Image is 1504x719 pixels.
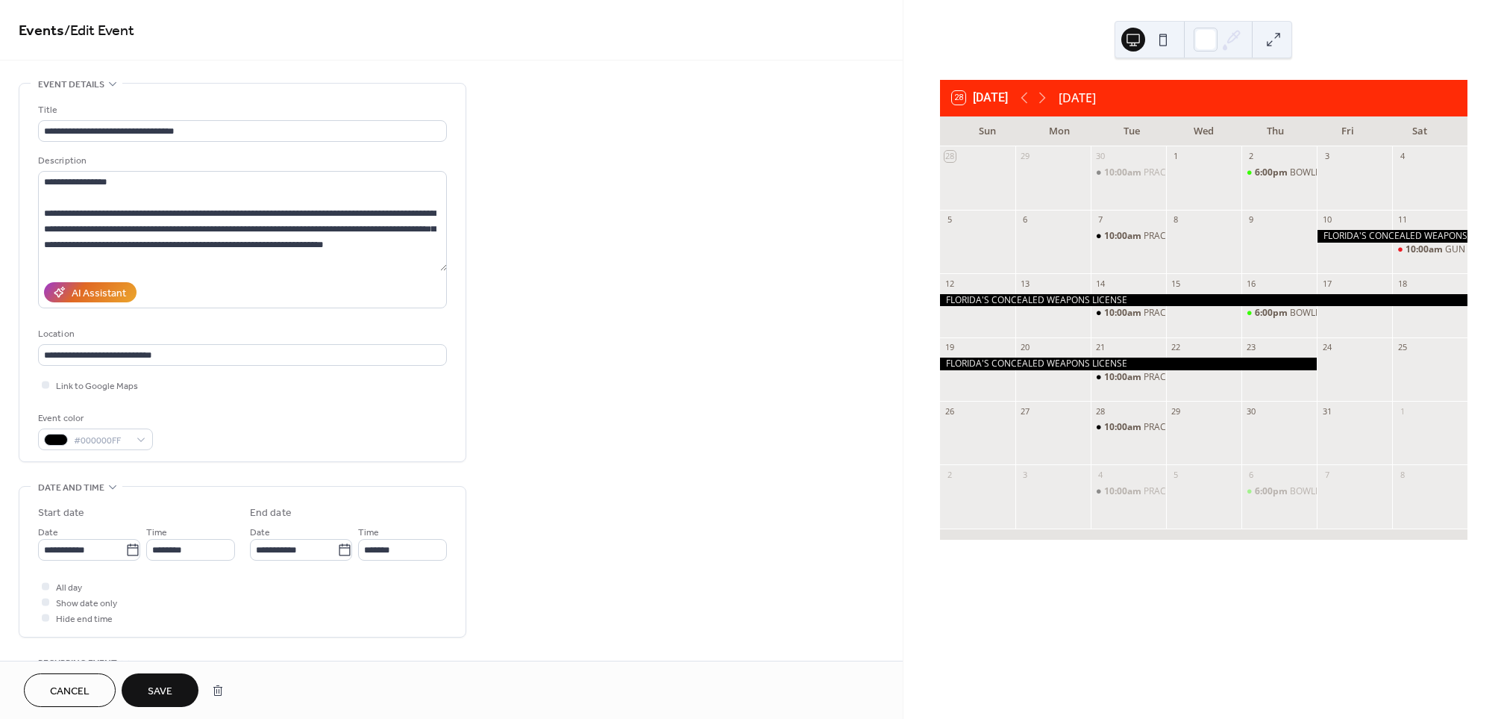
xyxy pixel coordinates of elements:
[1091,421,1166,434] div: PRACTICAL TACTICAL
[1020,151,1031,162] div: 29
[1091,371,1166,384] div: PRACTICAL TACTICAL
[1406,243,1445,256] span: 10:00am
[1020,278,1031,289] div: 13
[1168,116,1239,146] div: Wed
[944,405,956,417] div: 26
[1020,405,1031,417] div: 27
[1095,342,1106,353] div: 21
[1091,166,1166,179] div: PRACTICAL TACTICAL
[1321,214,1332,225] div: 10
[38,480,104,496] span: Date and time
[24,673,116,707] button: Cancel
[1255,485,1290,498] span: 6:00pm
[1397,405,1408,417] div: 1
[1024,116,1095,146] div: Mon
[1091,230,1166,243] div: PRACTICAL TACTICAL
[1290,307,1380,320] div: BOWLING PIN SHOOT
[38,411,150,426] div: Event color
[358,525,379,541] span: Time
[1321,405,1332,417] div: 31
[1246,342,1257,353] div: 23
[940,294,1467,307] div: FLORIDA'S CONCEALED WEAPONS LICENSE
[1255,166,1290,179] span: 6:00pm
[947,87,1013,108] button: 28[DATE]
[1020,342,1031,353] div: 20
[944,214,956,225] div: 5
[1095,151,1106,162] div: 30
[1144,307,1233,320] div: PRACTICAL TACTICAL
[1246,469,1257,480] div: 6
[56,611,113,627] span: Hide end time
[148,684,172,700] span: Save
[1321,278,1332,289] div: 17
[1384,116,1456,146] div: Sat
[44,282,137,302] button: AI Assistant
[38,102,444,118] div: Title
[940,358,1317,370] div: FLORIDA'S CONCEALED WEAPONS LICENSE
[1392,243,1467,256] div: GUN SAFETY / CCW COURSE
[1397,214,1408,225] div: 11
[72,286,126,302] div: AI Assistant
[1246,405,1257,417] div: 30
[1241,307,1317,320] div: BOWLING PIN SHOOT
[250,505,292,521] div: End date
[1246,278,1257,289] div: 16
[944,342,956,353] div: 19
[1144,230,1233,243] div: PRACTICAL TACTICAL
[1241,166,1317,179] div: BOWLING PIN SHOOT
[1104,421,1144,434] span: 10:00am
[1171,342,1182,353] div: 22
[1397,151,1408,162] div: 4
[1171,278,1182,289] div: 15
[1144,371,1233,384] div: PRACTICAL TACTICAL
[1095,469,1106,480] div: 4
[1020,214,1031,225] div: 6
[38,153,444,169] div: Description
[122,673,198,707] button: Save
[1104,371,1144,384] span: 10:00am
[1104,230,1144,243] span: 10:00am
[1091,485,1166,498] div: PRACTICAL TACTICAL
[1321,469,1332,480] div: 7
[1397,469,1408,480] div: 8
[1321,342,1332,353] div: 24
[1091,307,1166,320] div: PRACTICAL TACTICAL
[1246,151,1257,162] div: 2
[1104,485,1144,498] span: 10:00am
[1144,421,1233,434] div: PRACTICAL TACTICAL
[1095,405,1106,417] div: 28
[38,656,117,671] span: Recurring event
[64,16,134,46] span: / Edit Event
[1059,89,1096,107] div: [DATE]
[1020,469,1031,480] div: 3
[1240,116,1312,146] div: Thu
[1290,485,1380,498] div: BOWLING PIN SHOOT
[944,278,956,289] div: 12
[1321,151,1332,162] div: 3
[56,580,82,596] span: All day
[1171,469,1182,480] div: 5
[952,116,1024,146] div: Sun
[1397,342,1408,353] div: 25
[1397,278,1408,289] div: 18
[1246,214,1257,225] div: 9
[50,684,90,700] span: Cancel
[944,469,956,480] div: 2
[1096,116,1168,146] div: Tue
[1171,214,1182,225] div: 8
[1144,166,1233,179] div: PRACTICAL TACTICAL
[1171,151,1182,162] div: 1
[38,505,84,521] div: Start date
[1095,214,1106,225] div: 7
[1095,278,1106,289] div: 14
[250,525,270,541] span: Date
[38,326,444,342] div: Location
[19,16,64,46] a: Events
[1255,307,1290,320] span: 6:00pm
[1312,116,1383,146] div: Fri
[38,77,104,93] span: Event details
[1104,307,1144,320] span: 10:00am
[1317,230,1467,243] div: FLORIDA'S CONCEALED WEAPONS LICENSE
[1144,485,1233,498] div: PRACTICAL TACTICAL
